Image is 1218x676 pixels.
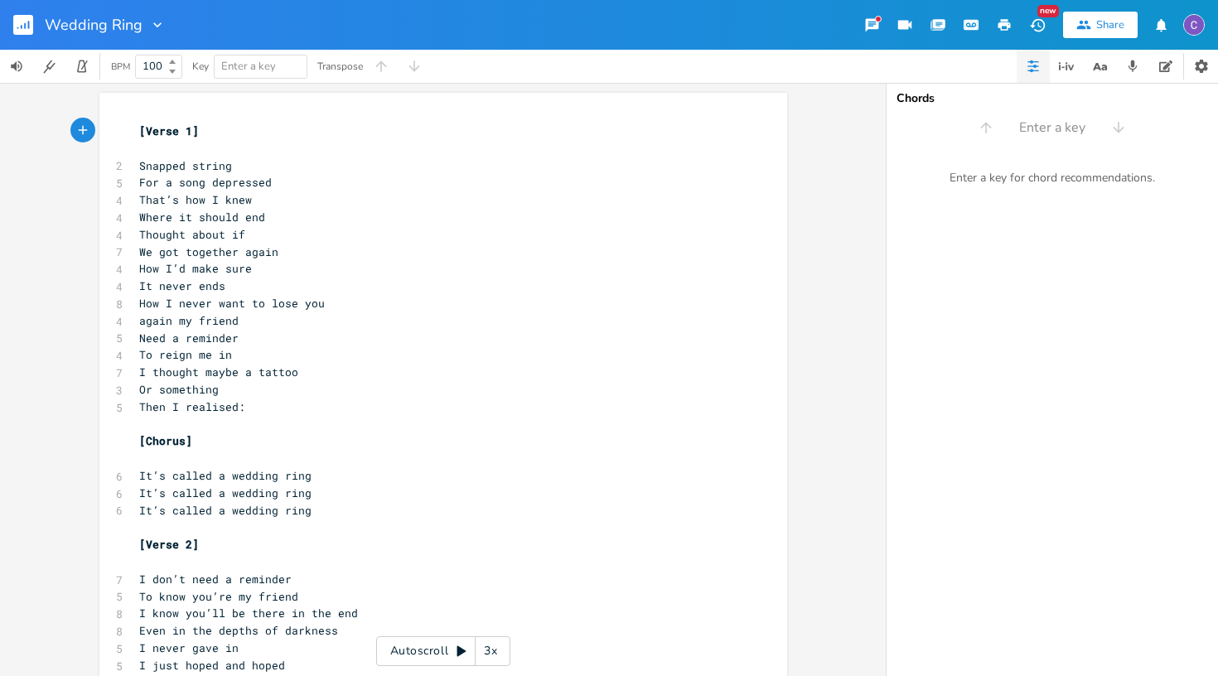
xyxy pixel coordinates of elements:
[139,175,272,190] span: For a song depressed
[139,589,298,604] span: To know you’re my friend
[45,17,143,32] span: Wedding Ring
[1096,17,1124,32] div: Share
[139,244,278,259] span: We got together again
[1037,5,1059,17] div: New
[139,331,239,345] span: Need a reminder
[139,158,232,173] span: Snapped string
[139,227,245,242] span: Thought about if
[139,296,325,311] span: How I never want to lose you
[376,636,510,666] div: Autoscroll
[897,93,1208,104] div: Chords
[221,59,276,74] span: Enter a key
[139,261,252,276] span: How I’d make sure
[139,123,199,138] span: [Verse 1]
[139,399,245,414] span: Then I realised:
[139,658,285,673] span: I just hoped and hoped
[139,382,219,397] span: Or something
[139,192,252,207] span: That’s how I knew
[476,636,505,666] div: 3x
[139,278,225,293] span: It never ends
[192,61,209,71] div: Key
[139,313,239,328] span: again my friend
[139,210,265,225] span: Where it should end
[139,640,239,655] span: I never gave in
[139,485,312,500] span: It’s called a wedding ring
[1019,118,1085,138] span: Enter a key
[139,537,199,552] span: [Verse 2]
[317,61,363,71] div: Transpose
[139,623,338,638] span: Even in the depths of darkness
[139,468,312,483] span: It’s called a wedding ring
[1021,10,1054,40] button: New
[111,62,130,71] div: BPM
[139,572,292,587] span: I don’t need a reminder
[1063,12,1138,38] button: Share
[139,606,358,620] span: I know you’ll be there in the end
[139,433,192,448] span: [Chorus]
[139,347,232,362] span: To reign me in
[139,503,312,518] span: It’s called a wedding ring
[887,161,1218,196] div: Enter a key for chord recommendations.
[139,365,298,379] span: I thought maybe a tattoo
[1183,14,1205,36] img: Calum Wright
